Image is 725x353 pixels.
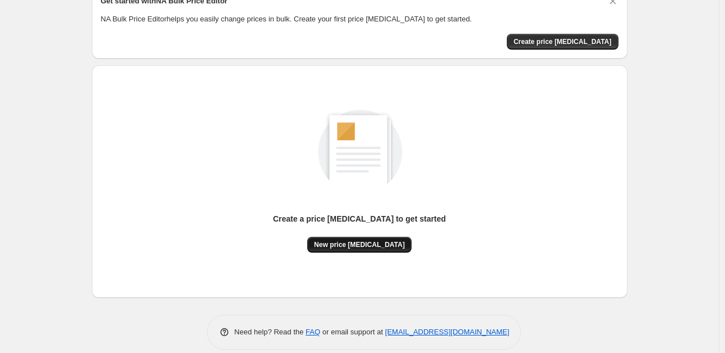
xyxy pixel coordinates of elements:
[314,240,405,249] span: New price [MEDICAL_DATA]
[385,328,509,336] a: [EMAIL_ADDRESS][DOMAIN_NAME]
[507,34,618,50] button: Create price change job
[306,328,320,336] a: FAQ
[320,328,385,336] span: or email support at
[235,328,306,336] span: Need help? Read the
[273,213,446,224] p: Create a price [MEDICAL_DATA] to get started
[101,14,618,25] p: NA Bulk Price Editor helps you easily change prices in bulk. Create your first price [MEDICAL_DAT...
[307,237,412,253] button: New price [MEDICAL_DATA]
[514,37,612,46] span: Create price [MEDICAL_DATA]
